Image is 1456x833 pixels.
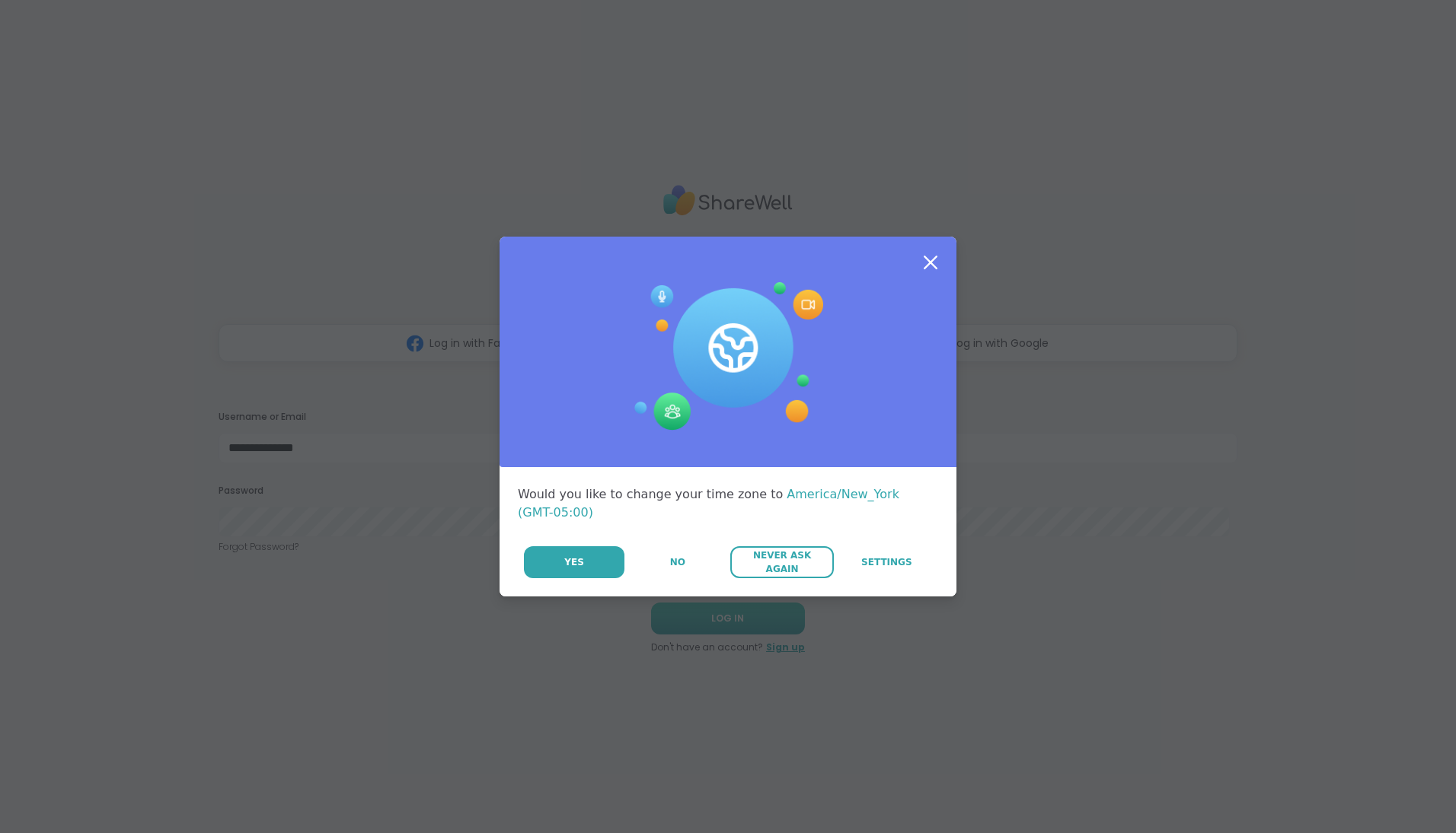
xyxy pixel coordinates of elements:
span: America/New_York (GMT-05:00) [518,487,899,520]
img: Session Experience [633,282,823,431]
button: Yes [524,546,624,578]
span: Yes [564,555,584,569]
button: Never Ask Again [730,546,833,578]
button: No [626,546,729,578]
span: Never Ask Again [738,548,825,576]
span: No [670,555,685,569]
span: Settings [861,555,912,569]
a: Settings [835,546,938,578]
div: Would you like to change your time zone to [518,485,938,522]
